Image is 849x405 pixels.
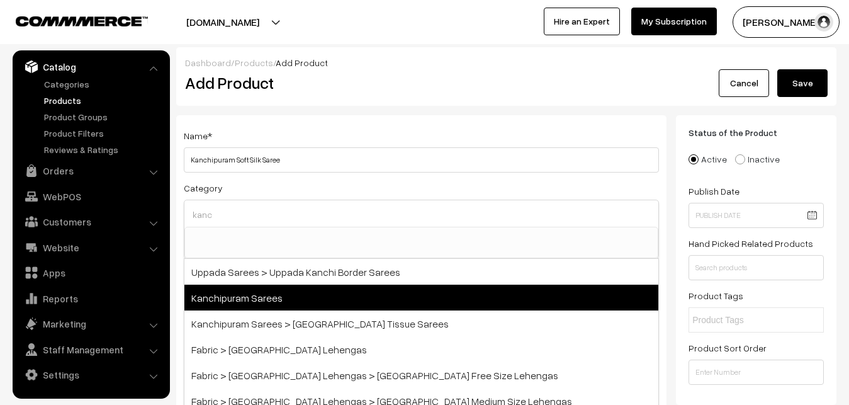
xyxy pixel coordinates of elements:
a: Website [16,236,166,259]
a: Orders [16,159,166,182]
h2: Add Product [185,73,662,93]
a: Settings [16,363,166,386]
input: Enter Number [689,360,824,385]
span: Kanchipuram Sarees > [GEOGRAPHIC_DATA] Tissue Sarees [184,311,658,336]
a: Hire an Expert [544,8,620,35]
label: Product Tags [689,289,743,302]
span: Status of the Product [689,127,792,138]
button: [DOMAIN_NAME] [142,6,303,38]
label: Product Sort Order [689,341,767,355]
input: Search products [689,255,824,280]
a: Catalog [16,55,166,78]
label: Inactive [735,152,780,166]
a: Dashboard [185,57,231,68]
label: Publish Date [689,185,739,198]
input: Name [184,147,659,173]
a: Products [235,57,273,68]
a: Product Filters [41,127,166,140]
a: Cancel [719,69,769,97]
a: Marketing [16,312,166,335]
span: Fabric > [GEOGRAPHIC_DATA] Lehengas [184,336,658,362]
label: Active [689,152,727,166]
button: [PERSON_NAME] [733,6,840,38]
a: Apps [16,261,166,284]
img: COMMMERCE [16,16,148,26]
a: Staff Management [16,338,166,361]
span: Kanchipuram Sarees [184,285,658,311]
a: My Subscription [631,8,717,35]
a: Product Groups [41,110,166,123]
span: Fabric > [GEOGRAPHIC_DATA] Lehengas > [GEOGRAPHIC_DATA] Free Size Lehengas [184,362,658,388]
span: Uppada Sarees > Uppada Kanchi Border Sarees [184,259,658,285]
input: Choose option [189,205,653,224]
a: Reports [16,287,166,310]
a: Customers [16,210,166,233]
span: Add Product [276,57,328,68]
a: Reviews & Ratings [41,143,166,156]
button: Save [777,69,828,97]
a: Products [41,94,166,107]
input: Product Tags [692,314,802,327]
img: user [814,13,833,31]
a: Categories [41,77,166,91]
input: Publish Date [689,203,824,228]
a: WebPOS [16,185,166,208]
label: Name [184,129,212,142]
a: COMMMERCE [16,13,126,28]
label: Category [184,181,223,195]
div: / / [185,56,828,69]
label: Hand Picked Related Products [689,237,813,250]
